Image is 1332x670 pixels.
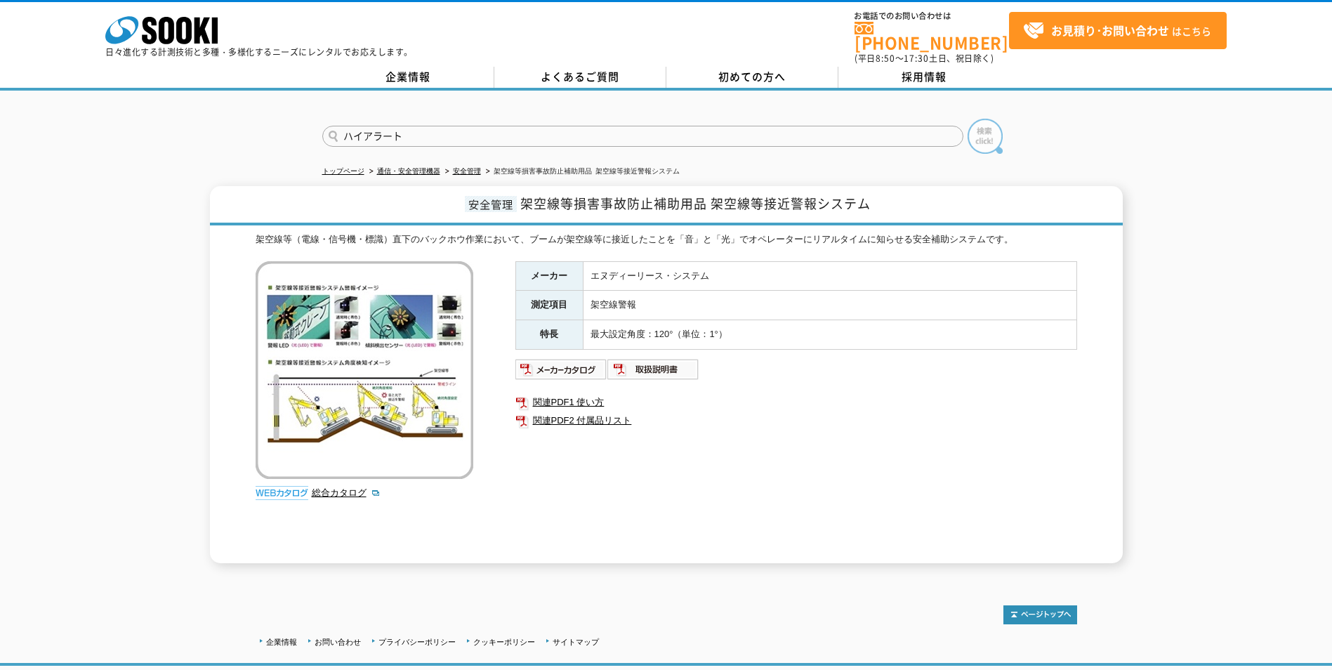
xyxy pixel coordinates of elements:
img: btn_search.png [968,119,1003,154]
p: 日々進化する計測技術と多種・多様化するニーズにレンタルでお応えします。 [105,48,413,56]
a: メーカーカタログ [515,367,607,378]
span: 8:50 [876,52,895,65]
span: 安全管理 [465,196,517,212]
a: 企業情報 [266,638,297,646]
a: クッキーポリシー [473,638,535,646]
a: 初めての方へ [666,67,838,88]
span: はこちら [1023,20,1211,41]
a: 関連PDF2 付属品リスト [515,412,1077,430]
a: 関連PDF1 使い方 [515,393,1077,412]
th: 測定項目 [515,291,583,320]
img: webカタログ [256,486,308,500]
span: 初めての方へ [718,69,786,84]
a: [PHONE_NUMBER] [855,22,1009,51]
a: 企業情報 [322,67,494,88]
img: 取扱説明書 [607,358,699,381]
a: お問い合わせ [315,638,361,646]
input: 商品名、型式、NETIS番号を入力してください [322,126,963,147]
a: サイトマップ [553,638,599,646]
div: 架空線等（電線・信号機・標識）直下のバックホウ作業において、ブームが架空線等に接近したことを「音」と「光」でオペレーターにリアルタイムに知らせる安全補助システムです。 [256,232,1077,247]
a: 取扱説明書 [607,367,699,378]
td: エヌディーリース・システム [583,261,1076,291]
img: メーカーカタログ [515,358,607,381]
strong: お見積り･お問い合わせ [1051,22,1169,39]
a: よくあるご質問 [494,67,666,88]
th: メーカー [515,261,583,291]
a: お見積り･お問い合わせはこちら [1009,12,1227,49]
li: 架空線等損害事故防止補助用品 架空線等接近警報システム [483,164,680,179]
a: プライバシーポリシー [378,638,456,646]
a: トップページ [322,167,364,175]
a: 総合カタログ [312,487,381,498]
span: 架空線等損害事故防止補助用品 架空線等接近警報システム [520,194,871,213]
td: 架空線警報 [583,291,1076,320]
span: 17:30 [904,52,929,65]
a: 安全管理 [453,167,481,175]
img: トップページへ [1003,605,1077,624]
span: お電話でのお問い合わせは [855,12,1009,20]
a: 採用情報 [838,67,1010,88]
img: 架空線等損害事故防止補助用品 架空線等接近警報システム [256,261,473,479]
td: 最大設定角度：120°（単位：1°） [583,320,1076,350]
th: 特長 [515,320,583,350]
span: (平日 ～ 土日、祝日除く) [855,52,994,65]
a: 通信・安全管理機器 [377,167,440,175]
